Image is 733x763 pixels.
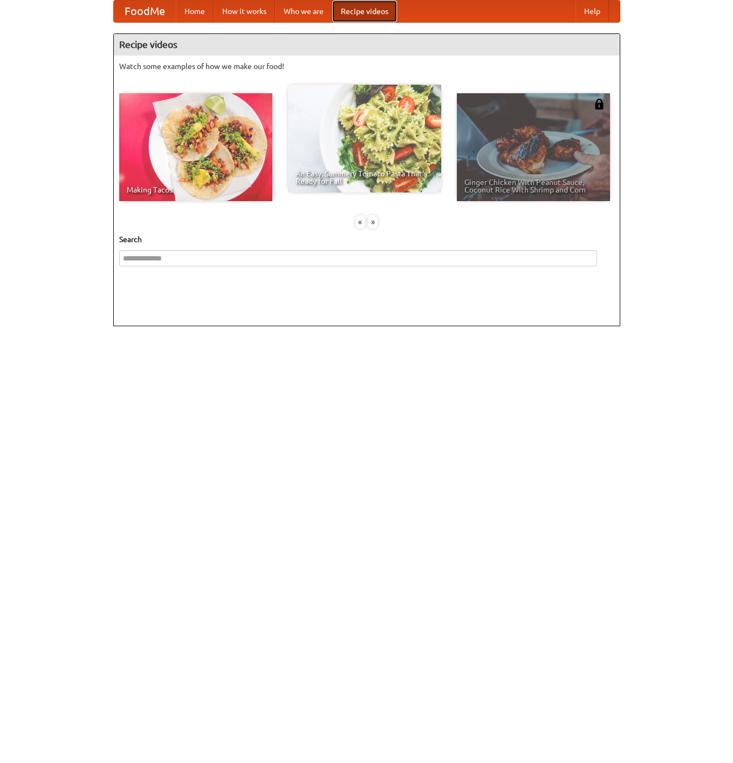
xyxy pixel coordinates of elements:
a: Making Tacos [119,93,272,201]
a: Home [176,1,214,22]
a: Who we are [275,1,332,22]
p: Watch some examples of how we make our food! [119,61,614,72]
img: 483408.png [594,99,605,109]
span: Making Tacos [127,186,265,194]
h5: Search [119,234,614,245]
a: How it works [214,1,275,22]
div: « [355,215,365,229]
a: Help [576,1,609,22]
span: An Easy, Summery Tomato Pasta That's Ready for Fall [296,170,434,185]
a: An Easy, Summery Tomato Pasta That's Ready for Fall [288,85,441,193]
a: FoodMe [114,1,176,22]
a: Recipe videos [332,1,397,22]
div: » [368,215,378,229]
h4: Recipe videos [114,34,620,56]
